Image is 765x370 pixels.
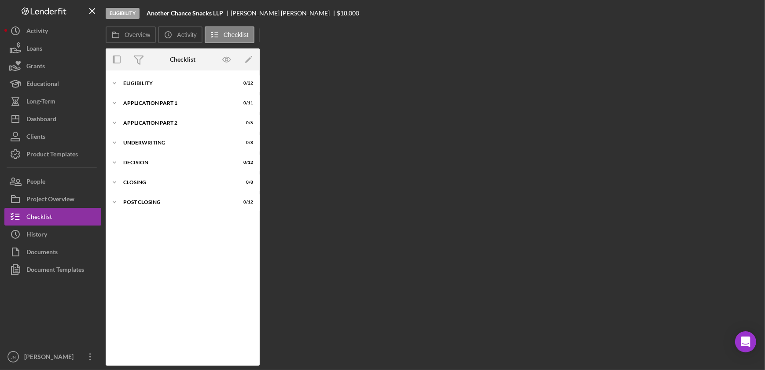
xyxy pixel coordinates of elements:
div: 0 / 8 [237,180,253,185]
div: Clients [26,128,45,148]
div: Closing [123,180,231,185]
div: History [26,226,47,245]
div: Loans [26,40,42,59]
div: 0 / 8 [237,140,253,145]
div: [PERSON_NAME] [PERSON_NAME] [231,10,337,17]
label: Overview [125,31,150,38]
div: Product Templates [26,145,78,165]
div: Application Part 1 [123,100,231,106]
button: Overview [106,26,156,43]
div: 0 / 22 [237,81,253,86]
div: Long-Term [26,92,55,112]
button: Activity [158,26,202,43]
div: 0 / 12 [237,200,253,205]
b: Another Chance Snacks LLP [147,10,223,17]
div: Eligibility [106,8,140,19]
div: [PERSON_NAME] [22,348,79,368]
button: Clients [4,128,101,145]
button: Grants [4,57,101,75]
button: JN[PERSON_NAME] [4,348,101,366]
button: Checklist [4,208,101,226]
div: Documents [26,243,58,263]
div: Decision [123,160,231,165]
div: Open Intercom Messenger [735,331,756,352]
div: 0 / 11 [237,100,253,106]
div: 0 / 12 [237,160,253,165]
button: Product Templates [4,145,101,163]
div: Grants [26,57,45,77]
div: Application Part 2 [123,120,231,126]
text: JN [11,355,16,359]
label: Checklist [224,31,249,38]
div: Project Overview [26,190,74,210]
div: Underwriting [123,140,231,145]
button: Document Templates [4,261,101,278]
div: Checklist [26,208,52,228]
label: Activity [177,31,196,38]
button: Project Overview [4,190,101,208]
div: Post Closing [123,200,231,205]
div: Dashboard [26,110,56,130]
button: Dashboard [4,110,101,128]
button: Checklist [205,26,254,43]
button: Loans [4,40,101,57]
button: People [4,173,101,190]
button: Documents [4,243,101,261]
div: Activity [26,22,48,42]
span: $18,000 [337,9,360,17]
button: Long-Term [4,92,101,110]
div: 0 / 6 [237,120,253,126]
div: Educational [26,75,59,95]
div: Document Templates [26,261,84,281]
button: History [4,226,101,243]
div: People [26,173,45,192]
button: Educational [4,75,101,92]
div: Eligibility [123,81,231,86]
button: Activity [4,22,101,40]
div: Checklist [170,56,195,63]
